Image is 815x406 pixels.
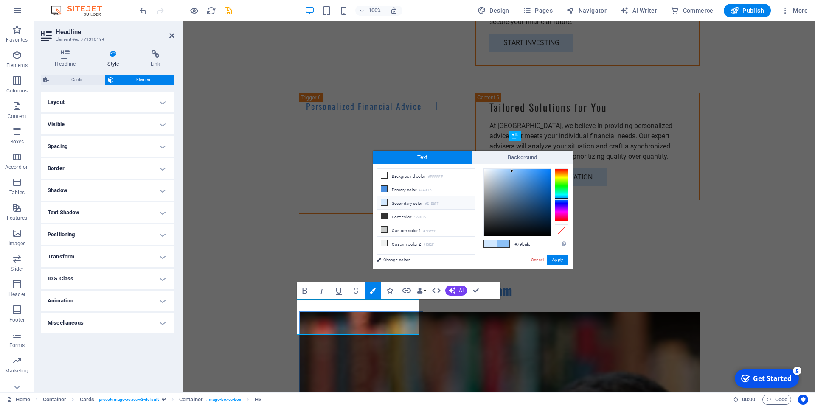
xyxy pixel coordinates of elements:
button: Colors [365,282,381,299]
button: HTML [428,282,444,299]
small: #f0f2f1 [423,242,435,248]
li: Custom color 2 [377,237,475,250]
li: Custom color 1 [377,223,475,237]
button: reload [206,6,216,16]
small: #cacccb [423,228,436,234]
span: : [748,396,749,403]
p: Forms [9,342,25,349]
button: Icons [382,282,398,299]
small: #4A90E2 [419,188,432,193]
button: Pages [520,4,556,17]
span: Click to select. Double-click to edit [255,395,261,405]
p: Marketing [5,367,28,374]
span: Pages [523,6,553,15]
a: Change colors [373,255,471,265]
button: Design [474,4,513,17]
span: Design [478,6,509,15]
small: #FFFFFF [428,174,443,180]
span: More [781,6,808,15]
button: save [223,6,233,16]
h4: Visible [41,114,174,134]
span: Cards [51,75,102,85]
button: Cards [41,75,105,85]
p: Features [7,215,27,221]
span: . preset-image-boxes-v3-default [98,395,159,405]
p: Slider [11,266,24,272]
span: Text [373,151,473,164]
button: AI [445,286,467,296]
span: Background [472,151,573,164]
li: Secondary color [377,196,475,210]
p: Content [8,113,26,120]
i: On resize automatically adjust zoom level to fit chosen device. [390,7,398,14]
button: Strikethrough [348,282,364,299]
span: Click to select. Double-click to edit [179,395,203,405]
div: Get Started [23,8,62,17]
button: Apply [547,255,568,265]
span: AI Writer [620,6,657,15]
span: AI [459,288,464,293]
button: Click here to leave preview mode and continue editing [189,6,199,16]
button: Bold (Ctrl+B) [297,282,313,299]
p: Footer [9,316,25,323]
li: Background color [377,169,475,182]
button: Italic (Ctrl+I) [314,282,330,299]
button: Navigator [563,4,610,17]
button: undo [138,6,148,16]
p: Images [8,240,26,247]
button: Data Bindings [416,282,427,299]
span: Click to select. Double-click to edit [43,395,67,405]
span: Click to select. Double-click to edit [80,395,94,405]
h2: Headline [56,28,174,36]
h4: Border [41,158,174,179]
h4: Link [137,50,174,68]
p: Accordion [5,164,29,171]
h4: Shadow [41,180,174,201]
h4: Animation [41,291,174,311]
i: Reload page [206,6,216,16]
i: Undo: Edit headline (Ctrl+Z) [138,6,148,16]
button: Publish [724,4,771,17]
p: Boxes [10,138,24,145]
span: 00 00 [742,395,755,405]
span: #d1e8ff [484,240,497,247]
button: Code [762,395,791,405]
span: Navigator [566,6,607,15]
p: Tables [9,189,25,196]
button: Element [105,75,174,85]
a: Click to cancel selection. Double-click to open Pages [7,395,30,405]
button: Commerce [667,4,717,17]
li: Font color [377,210,475,223]
span: Element [116,75,171,85]
div: Get Started 5 items remaining, 0% complete [5,3,69,22]
a: Cancel [530,257,545,263]
button: Underline (Ctrl+U) [331,282,347,299]
span: Commerce [671,6,714,15]
nav: breadcrumb [43,395,261,405]
button: AI Writer [617,4,660,17]
div: Design (Ctrl+Alt+Y) [474,4,513,17]
i: Save (Ctrl+S) [223,6,233,16]
h4: Spacing [41,136,174,157]
p: Columns [6,87,28,94]
h4: Layout [41,92,174,112]
i: This element is a customizable preset [162,397,166,402]
h4: Style [93,50,137,68]
span: Publish [731,6,764,15]
button: More [778,4,811,17]
span: #8dc1f6 [497,240,509,247]
h4: Transform [41,246,174,267]
p: Favorites [6,36,28,43]
button: Link [399,282,415,299]
img: Editor Logo [49,6,112,16]
li: Primary color [377,182,475,196]
p: Header [8,291,25,298]
small: #333333 [413,215,426,221]
h6: 100% [368,6,382,16]
small: #D1E8FF [425,201,439,207]
button: Confirm (Ctrl+⏎) [468,282,484,299]
p: Elements [6,62,28,69]
h4: Positioning [41,224,174,245]
h3: Element #ed-771310194 [56,36,157,43]
h4: Miscellaneous [41,313,174,333]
